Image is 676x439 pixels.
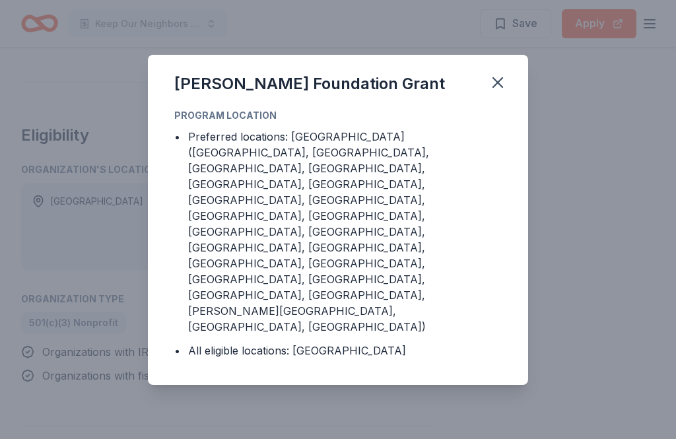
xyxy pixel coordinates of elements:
[174,129,180,145] div: •
[188,129,502,335] div: Preferred locations: [GEOGRAPHIC_DATA] ([GEOGRAPHIC_DATA], [GEOGRAPHIC_DATA], [GEOGRAPHIC_DATA], ...
[174,108,502,123] div: Program Location
[174,73,445,94] div: [PERSON_NAME] Foundation Grant
[174,343,180,358] div: •
[188,343,406,358] div: All eligible locations: [GEOGRAPHIC_DATA]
